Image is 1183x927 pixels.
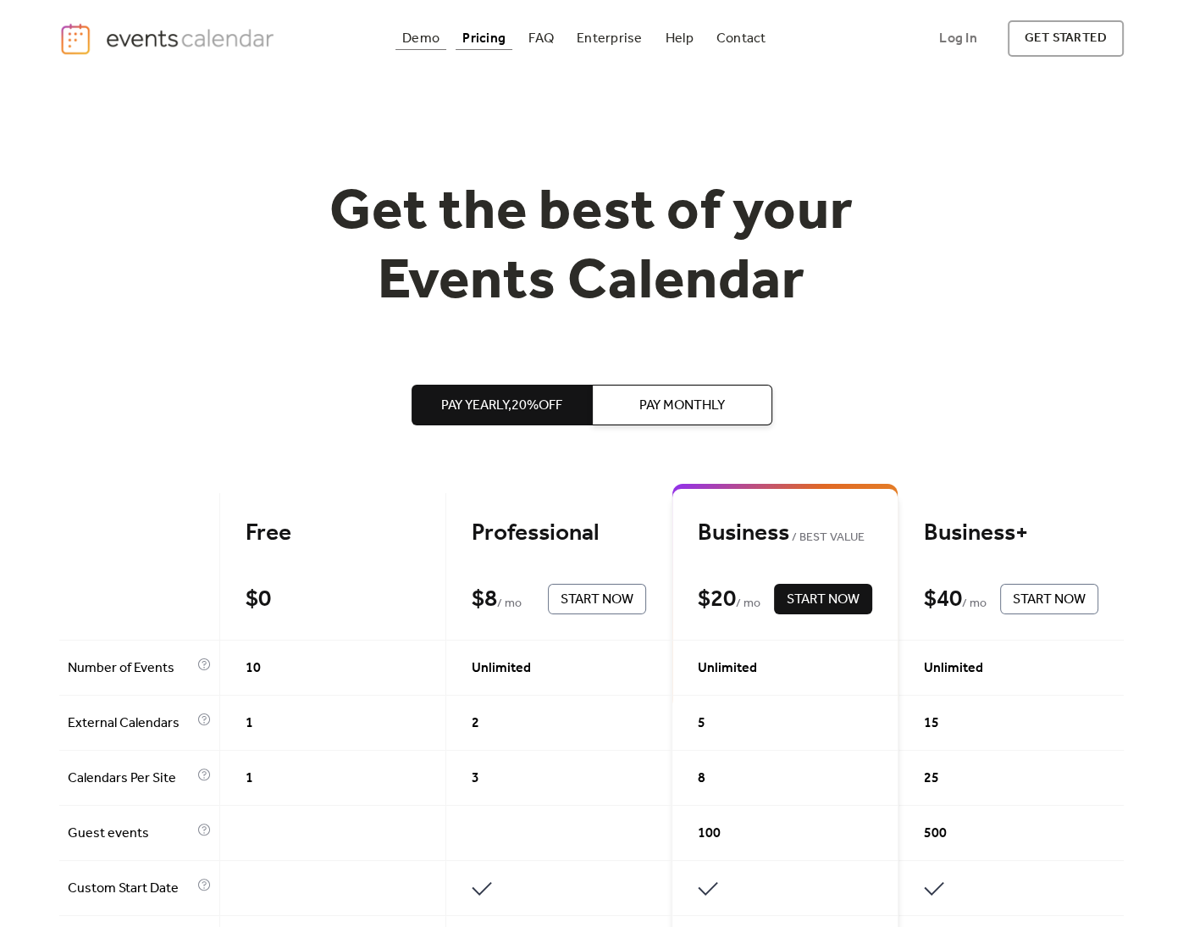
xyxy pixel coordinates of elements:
a: get started [1008,20,1124,57]
span: Number of Events [68,658,193,679]
span: 100 [698,824,721,844]
div: Contact [716,34,766,43]
span: Pay Monthly [639,396,725,416]
span: Unlimited [698,658,757,679]
span: 8 [698,769,705,789]
div: $ 20 [698,585,736,614]
span: 25 [924,769,939,789]
span: Guest events [68,824,193,844]
div: Professional [472,519,646,548]
button: Pay Yearly,20%off [412,385,592,425]
span: Start Now [1013,590,1086,610]
a: home [59,22,279,56]
span: Unlimited [924,658,983,679]
span: / mo [962,594,987,614]
span: Calendars Per Site [68,769,193,789]
div: Business+ [924,519,1098,548]
span: 15 [924,713,939,734]
div: FAQ [528,34,554,43]
a: Pricing [456,27,512,50]
div: $ 40 [924,585,962,614]
a: FAQ [522,27,561,50]
div: $ 0 [246,585,271,614]
a: Demo [395,27,446,50]
span: BEST VALUE [789,528,865,548]
span: 1 [246,769,253,789]
a: Help [659,27,700,50]
span: Pay Yearly, 20% off [441,396,562,416]
button: Start Now [774,584,872,614]
span: Unlimited [472,658,531,679]
div: $ 8 [472,585,497,614]
h1: Get the best of your Events Calendar [267,179,917,317]
span: 2 [472,713,479,734]
span: 500 [924,824,947,844]
span: / mo [736,594,760,614]
span: Start Now [561,590,633,610]
span: / mo [497,594,522,614]
div: Demo [402,34,439,43]
span: Custom Start Date [68,879,193,899]
span: 5 [698,713,705,734]
button: Pay Monthly [592,385,772,425]
span: 1 [246,713,253,734]
button: Start Now [548,584,646,614]
div: Free [246,519,420,548]
span: 10 [246,658,261,679]
div: Enterprise [577,34,642,43]
div: Business [698,519,872,548]
a: Log In [922,20,993,57]
div: Pricing [462,34,506,43]
span: External Calendars [68,713,193,734]
button: Start Now [1000,584,1098,614]
a: Enterprise [570,27,649,50]
a: Contact [710,27,773,50]
span: 3 [472,769,479,789]
div: Help [666,34,694,43]
span: Start Now [787,590,860,610]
